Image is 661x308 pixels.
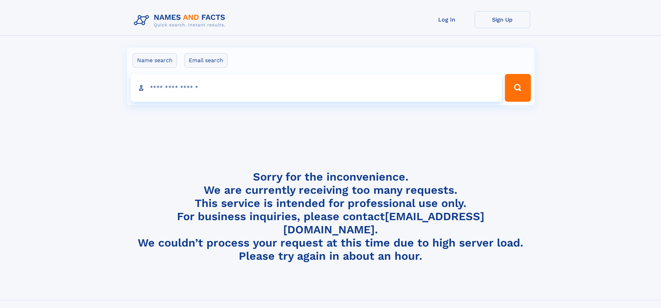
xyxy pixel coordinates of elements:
[505,74,531,102] button: Search Button
[133,53,177,68] label: Name search
[130,74,502,102] input: search input
[131,170,530,263] h4: Sorry for the inconvenience. We are currently receiving too many requests. This service is intend...
[419,11,475,28] a: Log In
[131,11,231,30] img: Logo Names and Facts
[184,53,228,68] label: Email search
[475,11,530,28] a: Sign Up
[283,210,484,236] a: [EMAIL_ADDRESS][DOMAIN_NAME]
